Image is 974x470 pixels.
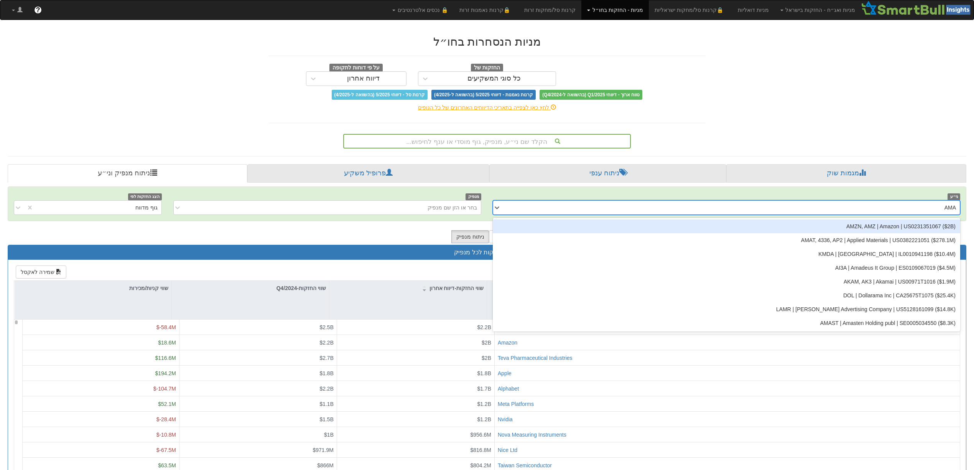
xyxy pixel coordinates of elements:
[263,104,711,111] div: לחץ כאן לצפייה בתאריכי הדיווחים האחרונים של כל הגופים
[319,340,334,346] span: $2.2B
[482,340,491,346] span: $2B
[319,324,334,330] span: $2.5B
[540,90,642,100] span: טווח ארוך - דיווחי Q1/2025 (בהשוואה ל-Q4/2024)
[493,219,960,233] div: AMZN, AMZ | Amazon | US0231351067 ‎($2B‎)‎
[135,204,158,211] div: גוף מדווח
[319,370,334,376] span: $1.8B
[482,355,491,361] span: $2B
[489,164,726,183] a: ניתוח ענפי
[467,75,521,82] div: כל סוגי המשקיעים
[498,416,513,423] button: Nvidia
[428,204,477,211] div: בחר או הזן שם מנפיק
[466,193,481,200] span: מנפיק
[498,339,517,346] button: Amazon
[317,462,334,468] span: $866M
[344,135,630,148] div: הקלד שם ני״ע, מנפיק, גוף מוסדי או ענף לחיפוש...
[268,35,706,48] h2: מניות הנסחרות בחו״ל
[155,370,176,376] span: $194.2M
[471,432,491,438] span: $956.6M
[518,0,581,20] a: קרנות סל/מחקות זרות
[329,281,487,295] div: שווי החזקות-דיווח אחרון
[477,370,491,376] span: $1.8B
[172,281,329,295] div: שווי החזקות-Q4/2024
[155,355,176,361] span: $116.6M
[332,90,428,100] span: קרנות סל - דיווחי 5/2025 (בהשוואה ל-4/2025)
[451,230,489,243] button: ניתוח מנפיק
[581,0,649,20] a: מניות - החזקות בחו״ל
[156,416,176,422] span: $-28.4M
[28,0,48,20] a: ?
[498,431,566,439] button: Nova Measuring Instruments
[498,385,519,392] button: Alphabet
[387,0,454,20] a: 🔒 נכסים אלטרנטיבים
[861,0,974,16] img: Smartbull
[498,400,534,408] button: Meta Platforms
[324,432,334,438] span: $1B
[319,355,334,361] span: $2.7B
[329,64,383,72] span: על פי דוחות לתקופה
[158,340,176,346] span: $18.6M
[8,164,247,183] a: ניתוח מנפיק וני״ע
[313,447,334,453] span: $971.9M
[493,247,960,261] div: KMDA | [GEOGRAPHIC_DATA] | IL0010941198 ‎($10.4M‎)‎
[493,275,960,289] div: AKAM, AK3 | Akamai | US00971T1016 ‎($1.9M‎)‎
[649,0,732,20] a: 🔒קרנות סל/מחקות ישראליות
[493,289,960,302] div: DOL | Dollarama Inc | CA25675T1075 ‎($25.4K‎)‎
[156,324,176,330] span: $-58.4M
[471,447,491,453] span: $816.8M
[16,266,66,279] button: שמירה לאקסל
[948,193,960,200] span: ני״ע
[431,90,536,100] span: קרנות נאמנות - דיווחי 5/2025 (בהשוואה ל-4/2025)
[493,233,960,247] div: AMAT, 4336, AP2 | Applied Materials | US0382221051 ‎($278.1M‎)‎
[498,446,517,454] button: Nice Ltd
[498,369,512,377] button: Apple
[493,302,960,316] div: LAMR | [PERSON_NAME] Advertising Company | US5128161099 ‎($14.8K‎)‎
[726,164,966,183] a: מגמות שוק
[775,0,861,20] a: מניות ואג״ח - החזקות בישראל
[247,164,489,183] a: פרופיל משקיע
[153,386,176,392] span: $-104.7M
[471,64,503,72] span: החזקות של
[454,0,519,20] a: 🔒קרנות נאמנות זרות
[319,416,334,422] span: $1.5B
[477,324,491,330] span: $2.2B
[15,281,171,295] div: שווי קניות/מכירות
[732,0,775,20] a: מניות דואליות
[471,462,491,468] span: $804.2M
[498,354,573,362] button: Teva Pharmaceutical Industries
[493,316,960,330] div: AMAST | Amasten Holding publ | SE0005034550 ‎($8.3K‎)‎
[493,261,960,275] div: AI3A | Amadeus It Group | ES0109067019 ‎($4.5M‎)‎
[477,416,491,422] span: $1.2B
[156,432,176,438] span: $-10.8M
[14,249,960,256] h3: סה״כ החזקות לכל מנפיק
[477,386,491,392] span: $1.7B
[319,401,334,407] span: $1.1B
[128,193,162,200] span: הצג החזקות לפי
[477,401,491,407] span: $1.2B
[347,75,380,82] div: דיווח אחרון
[36,6,40,14] span: ?
[319,386,334,392] span: $2.2B
[156,447,176,453] span: $-67.5M
[498,462,552,469] button: Taiwan Semiconductor
[158,462,176,468] span: $63.5M
[158,401,176,407] span: $52.1M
